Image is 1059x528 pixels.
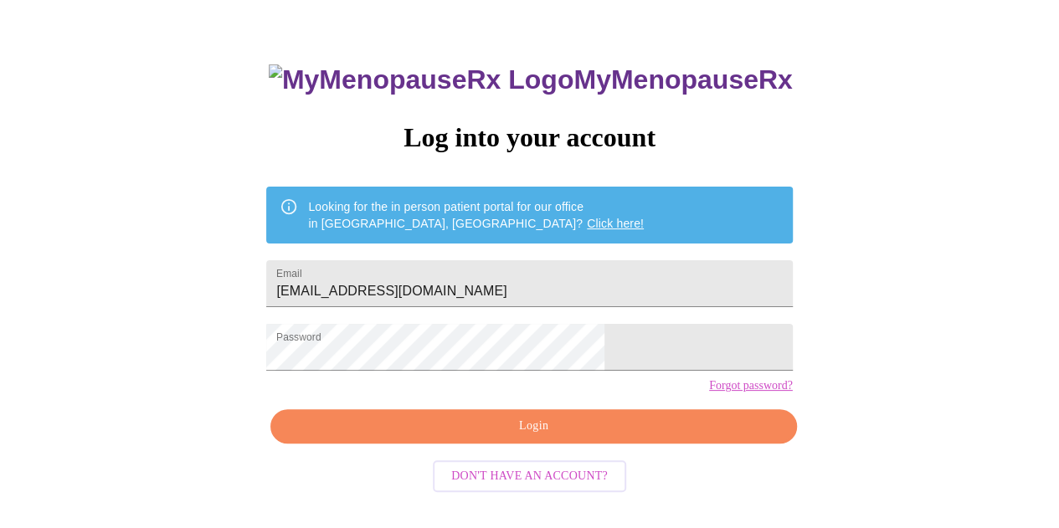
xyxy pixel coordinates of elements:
[709,379,793,392] a: Forgot password?
[433,460,626,493] button: Don't have an account?
[266,122,792,153] h3: Log into your account
[270,409,796,443] button: Login
[269,64,573,95] img: MyMenopauseRx Logo
[269,64,793,95] h3: MyMenopauseRx
[587,217,644,230] a: Click here!
[429,468,630,482] a: Don't have an account?
[451,466,608,487] span: Don't have an account?
[308,192,644,238] div: Looking for the in person patient portal for our office in [GEOGRAPHIC_DATA], [GEOGRAPHIC_DATA]?
[290,416,777,437] span: Login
